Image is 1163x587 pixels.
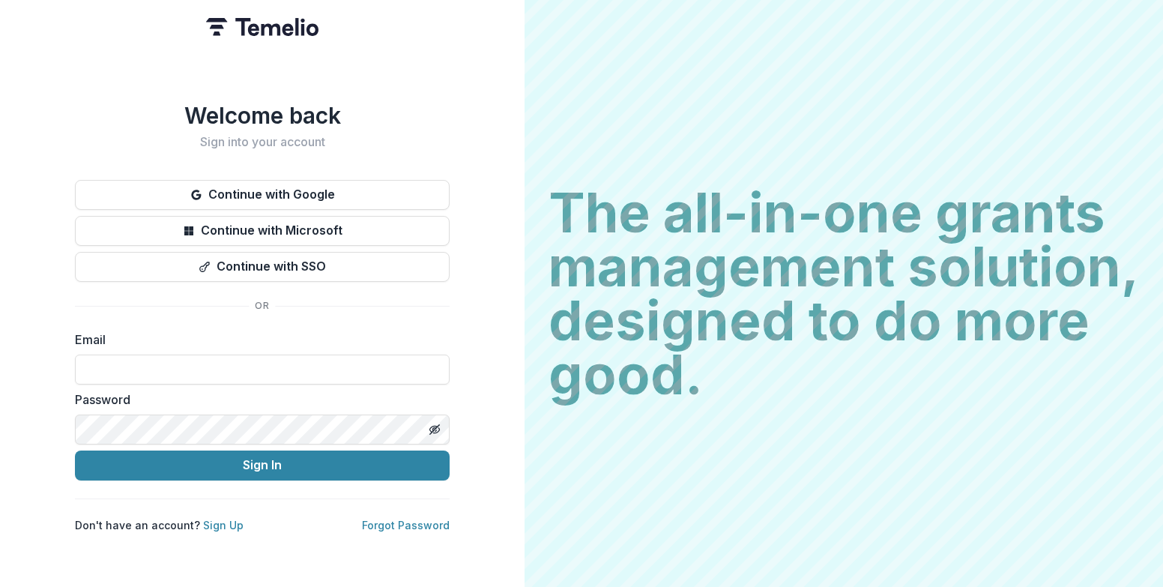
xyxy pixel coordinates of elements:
[75,216,450,246] button: Continue with Microsoft
[206,18,318,36] img: Temelio
[423,418,447,442] button: Toggle password visibility
[75,135,450,149] h2: Sign into your account
[75,451,450,481] button: Sign In
[75,102,450,129] h1: Welcome back
[75,517,244,533] p: Don't have an account?
[362,519,450,532] a: Forgot Password
[75,252,450,282] button: Continue with SSO
[75,391,441,409] label: Password
[75,180,450,210] button: Continue with Google
[75,331,441,349] label: Email
[203,519,244,532] a: Sign Up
